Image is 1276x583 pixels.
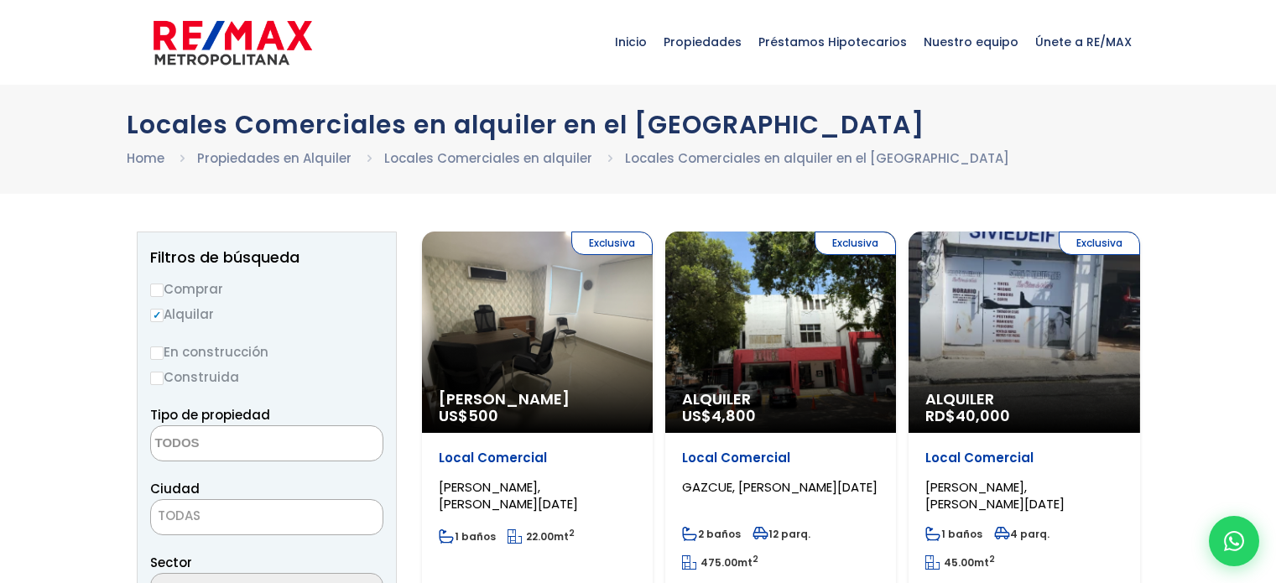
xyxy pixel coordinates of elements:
h1: Locales Comerciales en alquiler en el [GEOGRAPHIC_DATA] [127,110,1150,139]
p: Local Comercial [682,450,879,466]
span: Inicio [607,17,655,67]
input: Alquilar [150,309,164,322]
li: Locales Comerciales en alquiler en el [GEOGRAPHIC_DATA] [625,148,1009,169]
span: 40,000 [956,405,1010,426]
span: Exclusiva [815,232,896,255]
label: Construida [150,367,383,388]
span: 4 parq. [994,527,1049,541]
span: Propiedades [655,17,750,67]
p: Local Comercial [439,450,636,466]
span: Préstamos Hipotecarios [750,17,915,67]
span: Alquiler [682,391,879,408]
span: Tipo de propiedad [150,406,270,424]
span: Nuestro equipo [915,17,1027,67]
a: Home [127,149,164,167]
span: 475.00 [700,555,737,570]
span: 500 [468,405,498,426]
textarea: Search [151,426,314,462]
span: 45.00 [944,555,974,570]
label: Alquilar [150,304,383,325]
span: 12 parq. [753,527,810,541]
span: 2 baños [682,527,741,541]
span: TODAS [150,499,383,535]
span: 1 baños [439,529,496,544]
span: Sector [150,554,192,571]
span: GAZCUE, [PERSON_NAME][DATE] [682,478,878,496]
input: En construcción [150,346,164,360]
span: mt [682,555,758,570]
span: RD$ [925,405,1010,426]
h2: Filtros de búsqueda [150,249,383,266]
span: Exclusiva [571,232,653,255]
span: TODAS [151,504,383,528]
a: Propiedades en Alquiler [197,149,352,167]
img: remax-metropolitana-logo [154,18,312,68]
span: [PERSON_NAME] [439,391,636,408]
label: En construcción [150,341,383,362]
span: US$ [682,405,756,426]
span: Alquiler [925,391,1122,408]
sup: 2 [989,553,995,565]
a: Locales Comerciales en alquiler [384,149,592,167]
span: TODAS [158,507,201,524]
p: Local Comercial [925,450,1122,466]
span: mt [925,555,995,570]
span: mt [508,529,575,544]
input: Construida [150,372,164,385]
span: Únete a RE/MAX [1027,17,1140,67]
input: Comprar [150,284,164,297]
sup: 2 [753,553,758,565]
span: [PERSON_NAME], [PERSON_NAME][DATE] [439,478,578,513]
span: Exclusiva [1059,232,1140,255]
span: [PERSON_NAME], [PERSON_NAME][DATE] [925,478,1065,513]
span: 4,800 [711,405,756,426]
span: Ciudad [150,480,200,497]
sup: 2 [569,527,575,539]
span: US$ [439,405,498,426]
span: 1 baños [925,527,982,541]
span: 22.00 [526,529,554,544]
label: Comprar [150,278,383,299]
